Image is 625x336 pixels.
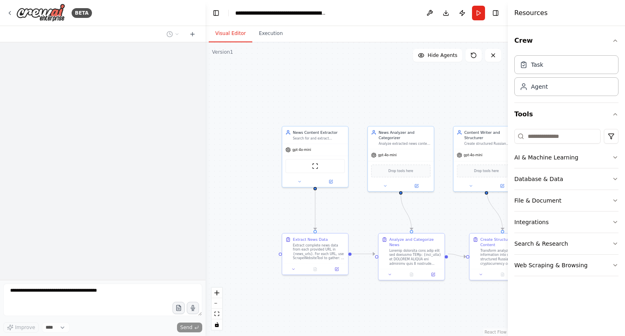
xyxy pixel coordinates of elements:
span: Improve [15,324,35,331]
div: AI & Machine Learning [514,153,578,161]
span: gpt-4o-mini [464,153,483,157]
div: Extract complete news data from each provided URL in {news_urls}. For each URL, use ScrapeWebsite... [293,243,345,260]
div: Database & Data [514,175,563,183]
span: Drop tools here [474,168,499,174]
div: Search for and extract complete information from latest cryptocurrency news: headlines, authors, ... [293,136,345,141]
div: Create structured Russian language content for cryptocurrency news based on analyzed information.... [464,142,516,146]
span: gpt-4o-mini [293,148,311,152]
button: No output available [400,271,423,278]
button: Web Scraping & Browsing [514,255,618,276]
button: toggle interactivity [212,319,222,330]
div: News Content Extractor [293,130,345,135]
span: Drop tools here [389,168,413,174]
button: Open in side panel [487,183,517,189]
g: Edge from a52d998f-19ff-4e0f-b31d-5fba8698cd20 to d4d93f81-1430-44bd-8e56-a0b89f86220a [312,190,318,230]
button: Tools [514,103,618,126]
button: Visual Editor [209,25,252,42]
button: Send [177,323,202,332]
div: Agent [531,83,548,91]
button: Search & Research [514,233,618,254]
button: Upload files [173,302,185,314]
div: Content Writer and StructurerCreate structured Russian language content for cryptocurrency news b... [453,126,520,192]
g: Edge from 630e1eda-58a9-45c6-b541-eb6959f0e719 to eda31219-54d1-4775-875b-84d3f6fcd7d4 [398,194,414,230]
div: File & Document [514,196,562,205]
button: zoom in [212,288,222,298]
span: gpt-4o-mini [378,153,397,157]
div: Analyze and Categorize News [389,237,441,247]
g: Edge from eda31219-54d1-4775-875b-84d3f6fcd7d4 to b93c6e5b-27ce-4d2f-b95f-0df4b5a7498d [448,251,466,260]
div: Version 1 [212,49,233,55]
nav: breadcrumb [235,9,327,17]
button: fit view [212,309,222,319]
div: Integrations [514,218,549,226]
button: Hide Agents [413,49,462,62]
button: Click to speak your automation idea [187,302,199,314]
div: Transform analyzed news information into comprehensive structured Russian cryptocurrency content ... [480,249,532,266]
button: Open in side panel [316,179,346,185]
button: Database & Data [514,168,618,190]
button: Hide left sidebar [210,7,222,19]
div: Create Structured Russian Content [480,237,532,247]
button: Start a new chat [186,29,199,39]
div: Task [531,61,543,69]
button: File & Document [514,190,618,211]
a: React Flow attribution [485,330,507,334]
div: React Flow controls [212,288,222,330]
img: ScrapeWebsiteTool [312,163,319,169]
button: Open in side panel [424,271,442,278]
img: Logo [16,4,65,22]
button: zoom out [212,298,222,309]
div: Analyze and Categorize NewsLoremip dolorsita cons adip elit sed doeiusmo TEMp: {inci_utla} et DOL... [378,233,445,280]
span: Hide Agents [428,52,457,59]
button: Integrations [514,212,618,233]
button: AI & Machine Learning [514,147,618,168]
button: Improve [3,322,39,333]
div: Extract News Data [293,237,328,242]
div: News Content ExtractorSearch for and extract complete information from latest cryptocurrency news... [282,126,348,188]
div: Crew [514,52,618,103]
div: News Analyzer and Categorizer [378,130,431,140]
div: Web Scraping & Browsing [514,261,588,269]
button: Hide right sidebar [490,7,501,19]
div: Tools [514,126,618,283]
div: Create Structured Russian ContentTransform analyzed news information into comprehensive structure... [469,233,536,280]
button: Open in side panel [328,266,346,273]
h4: Resources [514,8,548,18]
g: Edge from 9cebecdf-e8e7-494f-850a-cde23c37d292 to b93c6e5b-27ce-4d2f-b95f-0df4b5a7498d [484,189,505,230]
div: BETA [72,8,92,18]
button: No output available [304,266,327,273]
button: Crew [514,29,618,52]
div: News Analyzer and CategorizerAnalyze extracted news content from different sources and organize i... [367,126,434,192]
button: No output available [491,271,514,278]
div: Search & Research [514,240,568,248]
g: Edge from d4d93f81-1430-44bd-8e56-a0b89f86220a to eda31219-54d1-4775-875b-84d3f6fcd7d4 [352,251,375,257]
span: Send [180,324,192,331]
button: Open in side panel [401,183,431,189]
div: Loremip dolorsita cons adip elit sed doeiusmo TEMp: {inci_utla} et DOLOREM ALIQUA eni adminimv qu... [389,249,441,266]
button: Switch to previous chat [163,29,183,39]
div: Analyze extracted news content from different sources and organize it into thematic blocks for Yo... [378,142,431,146]
div: Content Writer and Structurer [464,130,516,140]
div: Extract News DataExtract complete news data from each provided URL in {news_urls}. For each URL, ... [282,233,348,275]
button: Execution [252,25,289,42]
